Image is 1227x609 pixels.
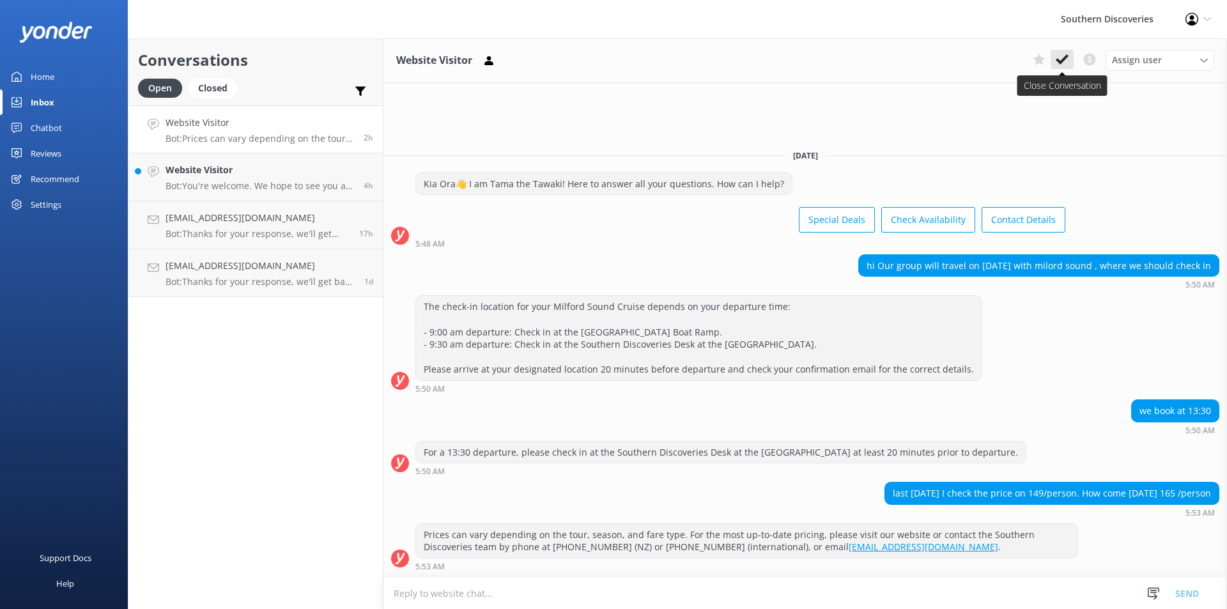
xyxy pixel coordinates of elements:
[138,48,373,72] h2: Conversations
[31,141,61,166] div: Reviews
[128,249,383,297] a: [EMAIL_ADDRESS][DOMAIN_NAME]Bot:Thanks for your response, we'll get back to you as soon as we can...
[364,180,373,191] span: Oct 04 2025 03:46am (UTC +13:00) Pacific/Auckland
[31,192,61,217] div: Settings
[885,482,1219,504] div: last [DATE] I check the price on 149/person. How come [DATE] 165 /person
[982,207,1065,233] button: Contact Details
[166,180,354,192] p: Bot: You're welcome. We hope to see you at Southern Discoveries soon!
[415,384,982,393] div: Oct 04 2025 05:50am (UTC +13:00) Pacific/Auckland
[1106,50,1214,70] div: Assign User
[166,228,350,240] p: Bot: Thanks for your response, we'll get back to you as soon as we can during opening hours.
[884,508,1219,517] div: Oct 04 2025 05:53am (UTC +13:00) Pacific/Auckland
[364,276,373,287] span: Oct 02 2025 04:21pm (UTC +13:00) Pacific/Auckland
[859,255,1219,277] div: hi Our group will travel on [DATE] with milord sound , where we should check in
[416,173,792,195] div: Kia Ora👋 I am Tama the Tawaki! Here to answer all your questions. How can I help?
[416,524,1077,558] div: Prices can vary depending on the tour, season, and fare type. For the most up-to-date pricing, pl...
[31,166,79,192] div: Recommend
[166,133,354,144] p: Bot: Prices can vary depending on the tour, season, and fare type. For the most up-to-date pricin...
[40,545,91,571] div: Support Docs
[189,81,243,95] a: Closed
[138,81,189,95] a: Open
[128,153,383,201] a: Website VisitorBot:You're welcome. We hope to see you at Southern Discoveries soon!4h
[1112,53,1162,67] span: Assign user
[128,201,383,249] a: [EMAIL_ADDRESS][DOMAIN_NAME]Bot:Thanks for your response, we'll get back to you as soon as we can...
[31,64,54,89] div: Home
[415,562,1078,571] div: Oct 04 2025 05:53am (UTC +13:00) Pacific/Auckland
[881,207,975,233] button: Check Availability
[359,228,373,239] span: Oct 03 2025 02:53pm (UTC +13:00) Pacific/Auckland
[416,442,1026,463] div: For a 13:30 departure, please check in at the Southern Discoveries Desk at the [GEOGRAPHIC_DATA] ...
[1132,400,1219,422] div: we book at 13:30
[166,116,354,130] h4: Website Visitor
[1131,426,1219,435] div: Oct 04 2025 05:50am (UTC +13:00) Pacific/Auckland
[785,150,826,161] span: [DATE]
[396,52,472,69] h3: Website Visitor
[415,385,445,393] strong: 5:50 AM
[166,163,354,177] h4: Website Visitor
[128,105,383,153] a: Website VisitorBot:Prices can vary depending on the tour, season, and fare type. For the most up-...
[799,207,875,233] button: Special Deals
[166,211,350,225] h4: [EMAIL_ADDRESS][DOMAIN_NAME]
[166,259,355,273] h4: [EMAIL_ADDRESS][DOMAIN_NAME]
[415,466,1026,475] div: Oct 04 2025 05:50am (UTC +13:00) Pacific/Auckland
[166,276,355,288] p: Bot: Thanks for your response, we'll get back to you as soon as we can during opening hours.
[849,541,998,553] a: [EMAIL_ADDRESS][DOMAIN_NAME]
[189,79,237,98] div: Closed
[416,296,982,380] div: The check-in location for your Milford Sound Cruise depends on your departure time: - 9:00 am dep...
[1185,427,1215,435] strong: 5:50 AM
[1185,281,1215,289] strong: 5:50 AM
[415,468,445,475] strong: 5:50 AM
[31,115,62,141] div: Chatbot
[1185,509,1215,517] strong: 5:53 AM
[415,563,445,571] strong: 5:53 AM
[56,571,74,596] div: Help
[415,240,445,248] strong: 5:48 AM
[364,132,373,143] span: Oct 04 2025 05:53am (UTC +13:00) Pacific/Auckland
[138,79,182,98] div: Open
[415,239,1065,248] div: Oct 04 2025 05:48am (UTC +13:00) Pacific/Auckland
[19,22,93,43] img: yonder-white-logo.png
[858,280,1219,289] div: Oct 04 2025 05:50am (UTC +13:00) Pacific/Auckland
[31,89,54,115] div: Inbox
